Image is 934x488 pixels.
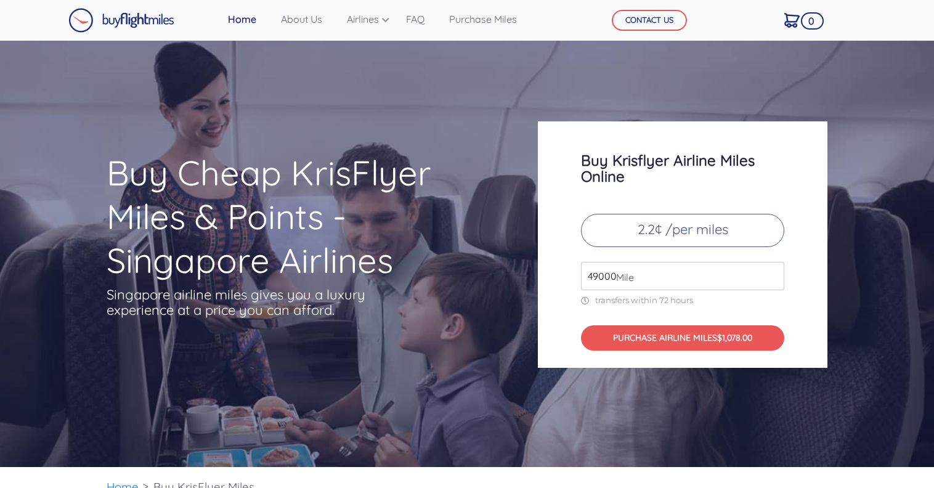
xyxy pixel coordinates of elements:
a: Airlines [342,7,386,31]
a: Buy Flight Miles Logo [68,5,174,36]
img: Buy Flight Miles Logo [68,8,174,33]
p: transfers within 72 hours [581,295,784,306]
span: $1,078.00 [717,332,752,343]
h1: Buy Cheap KrisFlyer Miles & Points - Singapore Airlines [107,151,490,282]
a: 0 [779,7,805,33]
a: FAQ [401,7,429,31]
span: 0 [801,12,824,30]
button: CONTACT US [612,10,687,31]
p: Singapore airline miles gives you a luxury experience at a price you can afford. [107,287,384,318]
a: Home [223,7,261,31]
h3: Buy Krisflyer Airline Miles Online [581,152,784,184]
img: Cart [784,13,800,28]
span: Mile [610,270,634,285]
a: About Us [276,7,327,31]
p: 2.2¢ /per miles [581,214,784,247]
a: Purchase Miles [444,7,522,31]
button: PURCHASE AIRLINE MILES$1,078.00 [581,325,784,351]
